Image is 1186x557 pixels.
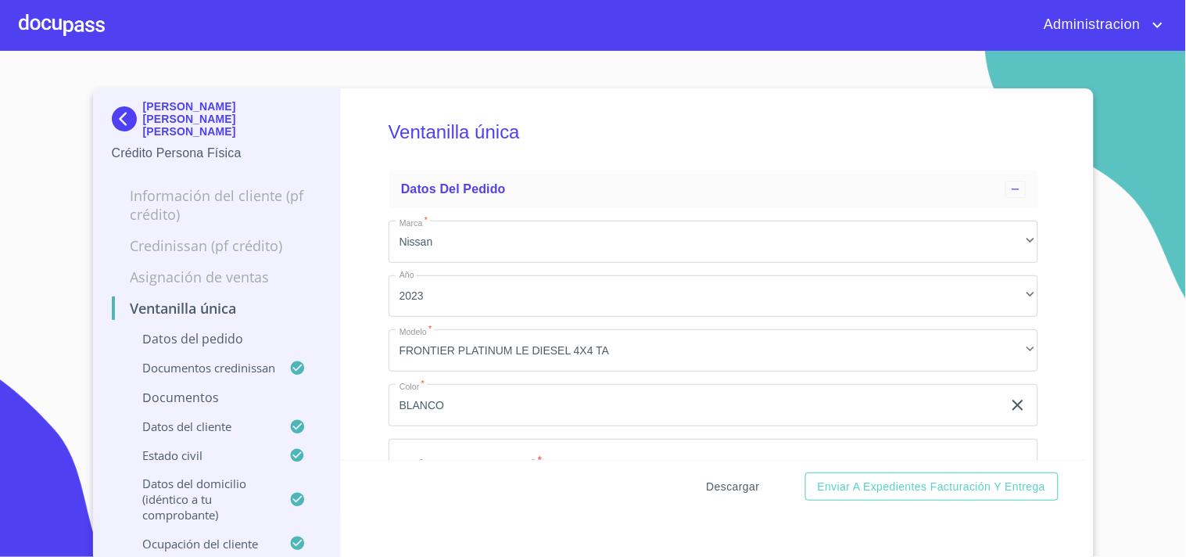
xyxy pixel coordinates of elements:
div: 2023 [389,275,1038,318]
span: Administracion [1032,13,1148,38]
p: Datos del cliente [112,419,290,434]
p: Información del cliente (PF crédito) [112,186,322,224]
p: Documentos CrediNissan [112,360,290,376]
div: FRONTIER PLATINUM LE DIESEL 4X4 TA [389,329,1038,372]
p: Estado civil [112,447,290,463]
button: Descargar [700,473,766,501]
p: Ventanilla única [112,299,322,318]
div: Nissan [389,221,1038,263]
button: account of current user [1032,13,1167,38]
p: Crédito Persona Física [112,144,322,163]
p: Asignación de Ventas [112,268,322,286]
span: Datos del pedido [401,182,506,196]
h5: Ventanilla única [389,100,1038,164]
div: Datos del pedido [389,171,1038,208]
p: Credinissan (PF crédito) [112,236,322,255]
p: [PERSON_NAME] [PERSON_NAME] [PERSON_NAME] [143,100,322,138]
p: Datos del domicilio (idéntico a tu comprobante) [112,476,290,523]
div: [PERSON_NAME] [PERSON_NAME] [PERSON_NAME] [112,100,322,144]
button: clear input [1009,396,1027,415]
p: Documentos [112,389,322,406]
span: Enviar a Expedientes Facturación y Entrega [818,477,1046,497]
span: Descargar [707,477,760,497]
p: Datos del pedido [112,330,322,347]
p: Ocupación del Cliente [112,536,290,552]
img: Docupass spot blue [112,106,143,131]
button: Enviar a Expedientes Facturación y Entrega [805,473,1059,501]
